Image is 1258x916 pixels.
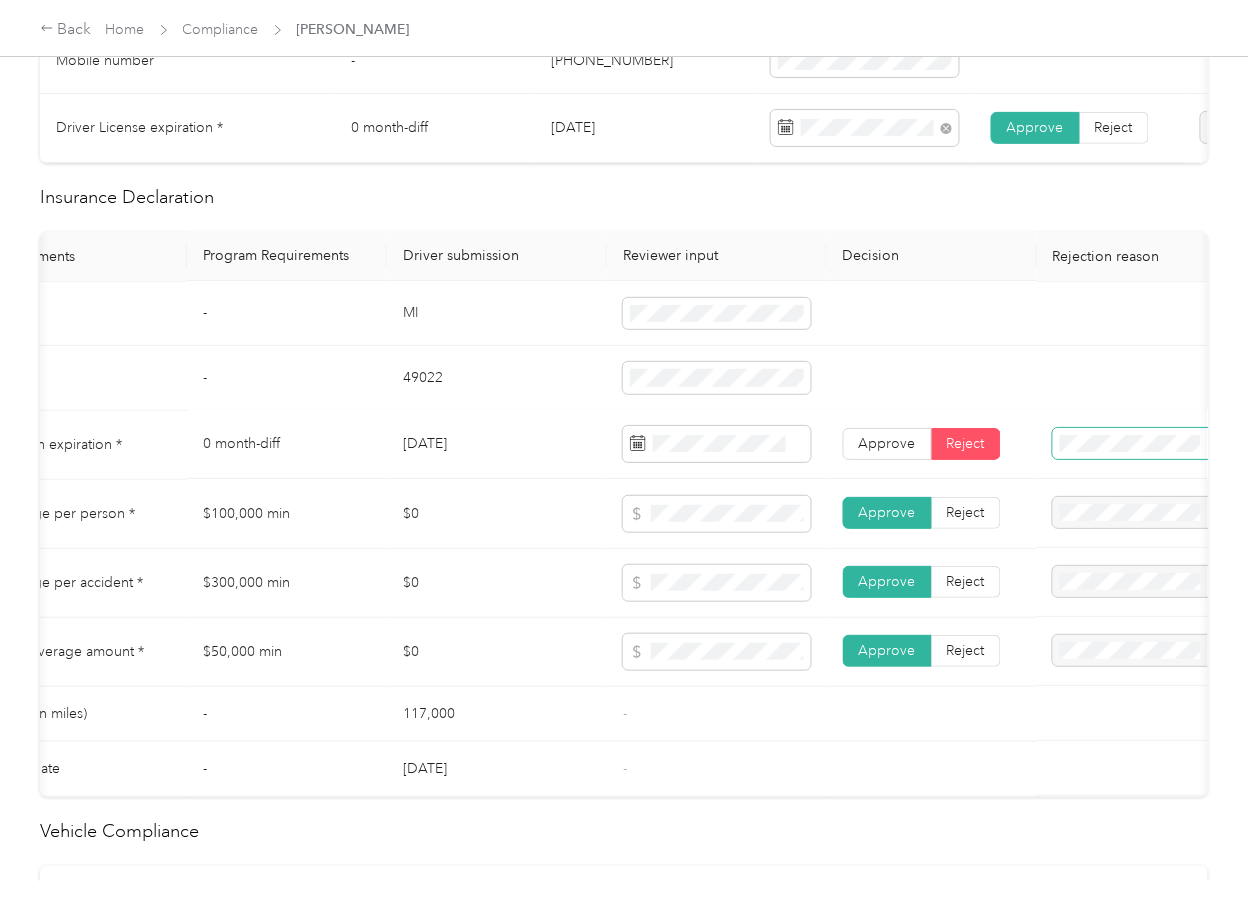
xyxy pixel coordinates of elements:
td: 0 month-diff [335,94,535,163]
td: $0 [387,480,607,549]
span: Reject [1095,119,1133,136]
td: $0 [387,549,607,618]
td: - [187,742,387,797]
span: Reject [947,643,985,660]
th: Driver submission [387,232,607,282]
th: Program Requirements [187,232,387,282]
td: Mobile number [40,29,335,94]
td: $0 [387,618,607,687]
span: Mobile number [56,52,154,69]
th: Reviewer input [607,232,827,282]
span: - [623,760,627,777]
td: $50,000 min [187,618,387,687]
iframe: Everlance-gr Chat Button Frame [1146,804,1258,916]
a: Compliance [183,21,259,38]
td: [DATE] [535,94,755,163]
td: - [187,687,387,742]
span: Approve [1007,119,1064,136]
h2: Vehicle Compliance [40,818,1208,845]
span: Reject [947,505,985,522]
span: Reject [947,574,985,591]
td: [PHONE_NUMBER] [535,29,755,94]
td: Driver License expiration * [40,94,335,163]
div: Back [40,18,92,42]
span: Driver License expiration * [56,119,223,136]
th: Decision [827,232,1037,282]
td: 117,000 [387,687,607,742]
td: [DATE] [387,411,607,480]
td: MI [387,282,607,347]
span: - [623,705,627,722]
span: Approve [859,574,916,591]
span: Approve [859,436,916,453]
span: [PERSON_NAME] [297,19,410,40]
td: 0 month-diff [187,411,387,480]
h2: Insurance Declaration [40,184,1208,211]
td: 49022 [387,346,607,411]
td: [DATE] [387,742,607,797]
span: Reject [947,436,985,453]
span: Approve [859,505,916,522]
td: - [335,29,535,94]
td: - [187,282,387,347]
a: Home [106,21,145,38]
span: Approve [859,643,916,660]
td: $300,000 min [187,549,387,618]
td: - [187,346,387,411]
td: $100,000 min [187,480,387,549]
